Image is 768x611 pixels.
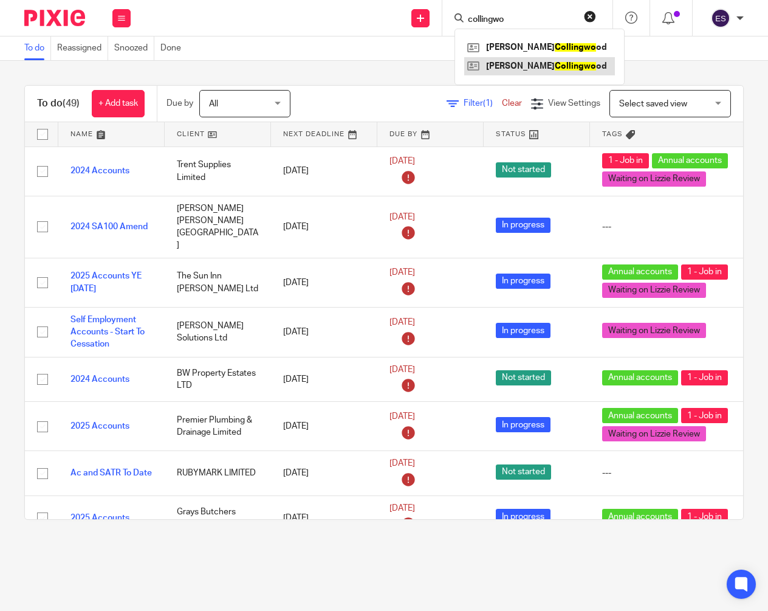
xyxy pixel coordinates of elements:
img: svg%3E [711,9,730,28]
span: [DATE] [389,460,415,468]
span: Select saved view [619,100,687,108]
a: 2024 Accounts [70,375,129,384]
div: --- [602,467,755,479]
span: (1) [483,99,493,108]
span: Waiting on Lizzie Review [602,171,706,187]
img: Pixie [24,10,85,26]
span: Filter [464,99,502,108]
td: Trent Supplies Limited [165,147,271,196]
a: 2024 SA100 Amend [70,223,148,231]
span: 1 - Job in [681,509,728,524]
span: Waiting on Lizzie Review [602,426,706,441]
span: View Settings [548,99,600,108]
td: The Sun Inn [PERSON_NAME] Ltd [165,258,271,307]
a: To do [24,36,51,60]
td: [DATE] [271,451,377,496]
input: Search [467,15,576,26]
a: Snoozed [114,36,154,60]
span: Waiting on Lizzie Review [602,283,706,298]
td: [DATE] [271,357,377,402]
span: 1 - Job in [681,370,728,385]
td: Grays Butchers Limited [165,495,271,540]
span: In progress [496,417,550,432]
span: [DATE] [389,269,415,277]
span: [DATE] [389,318,415,326]
a: Self Employment Accounts - Start To Cessation [70,316,145,349]
td: Premier Plumbing & Drainage Limited [165,402,271,451]
span: In progress [496,274,550,289]
div: --- [602,221,755,233]
a: Clear [502,99,522,108]
td: [DATE] [271,147,377,196]
span: [DATE] [389,157,415,165]
td: BW Property Estates LTD [165,357,271,402]
a: 2025 Accounts [70,422,129,430]
span: (49) [63,98,80,108]
a: Reassigned [57,36,108,60]
td: RUBYMARK LIMITED [165,451,271,496]
span: Annual accounts [652,153,728,168]
a: Ac and SATR To Date [70,469,152,477]
span: 1 - Job in [681,408,728,423]
a: 2024 Accounts [70,167,129,175]
span: All [209,100,218,108]
span: [DATE] [389,213,415,221]
span: In progress [496,218,550,233]
td: [DATE] [271,307,377,357]
span: Annual accounts [602,264,678,280]
td: [PERSON_NAME] [PERSON_NAME][GEOGRAPHIC_DATA] [165,196,271,258]
span: In progress [496,323,550,338]
a: 2025 Accounts YE [DATE] [70,272,142,292]
span: Waiting on Lizzie Review [602,323,706,338]
span: [DATE] [389,412,415,421]
h1: To do [37,97,80,110]
button: Clear [584,10,596,22]
td: [DATE] [271,258,377,307]
span: 1 - Job in [681,264,728,280]
td: [PERSON_NAME] Solutions Ltd [165,307,271,357]
span: [DATE] [389,504,415,513]
span: Tags [602,131,623,137]
span: Annual accounts [602,509,678,524]
td: [DATE] [271,196,377,258]
a: 2025 Accounts [70,514,129,522]
a: + Add task [92,90,145,117]
p: Due by [166,97,193,109]
a: Done [160,36,187,60]
span: Not started [496,162,551,178]
span: [DATE] [389,365,415,374]
td: [DATE] [271,402,377,451]
span: 1 - Job in [602,153,649,168]
span: In progress [496,509,550,524]
span: Annual accounts [602,370,678,385]
span: Not started [496,464,551,480]
td: [DATE] [271,495,377,540]
span: Not started [496,370,551,385]
span: Annual accounts [602,408,678,423]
